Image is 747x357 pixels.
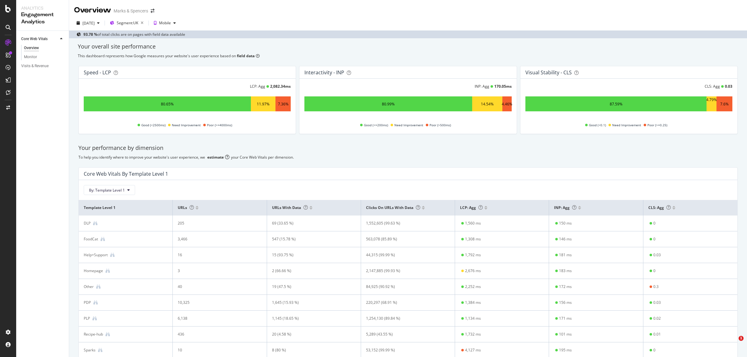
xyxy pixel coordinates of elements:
[21,5,64,11] div: Analytics
[726,336,741,351] iframe: Intercom live chat
[151,9,154,13] div: arrow-right-arrow-left
[720,101,729,107] div: 7.6%
[653,284,659,290] div: 0.3
[465,284,481,290] div: 2,252 ms
[78,53,738,58] div: This dashboard represents how Google measures your website's user experience based on
[647,121,667,129] span: Poor (>=0.25)
[366,252,441,258] div: 44,315 (99.99 %)
[465,268,481,274] div: 2,676 ms
[21,63,64,69] a: Visits & Revenue
[366,331,441,337] div: 5,289 (43.55 %)
[278,101,289,107] div: 7.36%
[84,284,94,290] div: Other
[366,220,441,226] div: 1,552,605 (99.63 %)
[465,252,481,258] div: 1,792 ms
[465,236,481,242] div: 1,308 ms
[178,347,253,353] div: 10
[465,300,481,305] div: 1,384 ms
[117,20,138,25] span: Segment: UK
[141,121,166,129] span: Good (<2500ms)
[78,43,738,51] div: Your overall site performance
[161,101,174,107] div: 80.65%
[272,331,347,337] div: 20 (4.58 %)
[151,18,178,28] button: Mobile
[366,316,441,321] div: 1,254,130 (89.84 %)
[559,331,572,337] div: 101 ms
[272,220,347,226] div: 69 (33.65 %)
[610,101,622,107] div: 87.59%
[178,300,253,305] div: 10,325
[559,268,572,274] div: 183 ms
[653,347,655,353] div: 0
[89,188,125,193] span: By: Template Level 1
[82,21,95,26] div: [DATE]
[84,300,91,305] div: PDP
[178,284,253,290] div: 40
[107,18,146,28] button: Segment:UK
[366,205,420,210] span: Clicks on URLs with data
[84,205,166,211] span: Template Level 1
[559,252,572,258] div: 181 ms
[653,331,661,337] div: 0.01
[272,347,347,353] div: 8 (80 %)
[612,121,641,129] span: Need Improvement
[178,268,253,274] div: 3
[494,84,512,89] div: 170.05 ms
[481,101,494,107] div: 14.54%
[272,205,308,210] span: URLs with data
[653,252,661,258] div: 0.03
[559,300,572,305] div: 156 ms
[83,32,185,37] div: of total clicks are on pages with field data available
[84,268,103,274] div: Homepage
[559,316,572,321] div: 171 ms
[272,284,347,290] div: 19 (47.5 %)
[366,236,441,242] div: 563,078 (85.89 %)
[465,347,481,353] div: 4,127 ms
[24,54,64,60] a: Monitor
[272,252,347,258] div: 15 (93.75 %)
[237,53,255,58] b: field data
[653,300,661,305] div: 0.03
[465,316,481,321] div: 1,134 ms
[554,205,576,210] span: INP: Agg
[178,316,253,321] div: 6,138
[706,97,717,111] div: 4.79%
[178,236,253,242] div: 3,466
[460,205,483,210] span: LCP: Agg
[725,84,732,89] div: 0.03
[21,11,64,25] div: Engagement Analytics
[705,84,720,89] div: CLS: Agg
[24,45,39,51] div: Overview
[559,220,572,226] div: 150 ms
[366,268,441,274] div: 2,147,885 (99.93 %)
[178,331,253,337] div: 436
[272,236,347,242] div: 547 (15.78 %)
[270,84,291,89] div: 2,082.34 ms
[114,8,148,14] div: Marks & Spencers
[394,121,423,129] span: Need Improvement
[653,268,655,274] div: 0
[74,18,102,28] button: [DATE]
[84,220,91,226] div: DLP
[257,101,270,107] div: 11.97%
[525,69,572,76] div: Visual Stability - CLS
[366,300,441,305] div: 220,297 (68.91 %)
[84,236,98,242] div: FoodCat
[304,69,344,76] div: Interactivity - INP
[272,300,347,305] div: 1,645 (15.93 %)
[653,220,655,226] div: 0
[653,236,655,242] div: 0
[84,185,135,195] button: By: Template Level 1
[172,121,201,129] span: Need Improvement
[178,220,253,226] div: 205
[24,54,37,60] div: Monitor
[84,347,96,353] div: Sparks
[366,347,441,353] div: 53,152 (99.99 %)
[559,347,572,353] div: 195 ms
[21,63,49,69] div: Visits & Revenue
[84,316,90,321] div: PLP
[589,121,606,129] span: Good (<0.1)
[21,36,48,42] div: Core Web Vitals
[653,316,661,321] div: 0.02
[559,284,572,290] div: 172 ms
